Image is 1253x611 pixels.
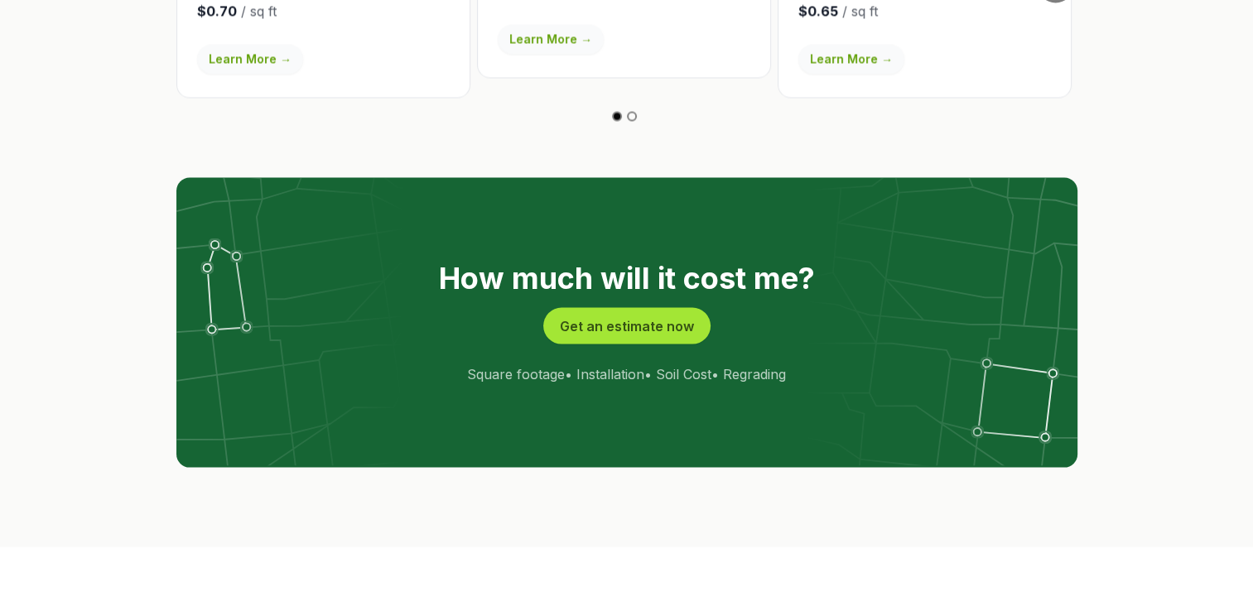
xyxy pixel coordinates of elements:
[543,308,711,344] button: Get an estimate now
[798,45,904,75] a: Learn More →
[612,112,622,122] button: Go to slide 1
[197,3,237,20] strong: $0.70
[798,3,838,20] strong: $0.65
[176,178,1077,466] img: lot lines graphic
[498,25,604,55] a: Learn More →
[197,45,303,75] a: Learn More →
[627,112,637,122] button: Go to slide 2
